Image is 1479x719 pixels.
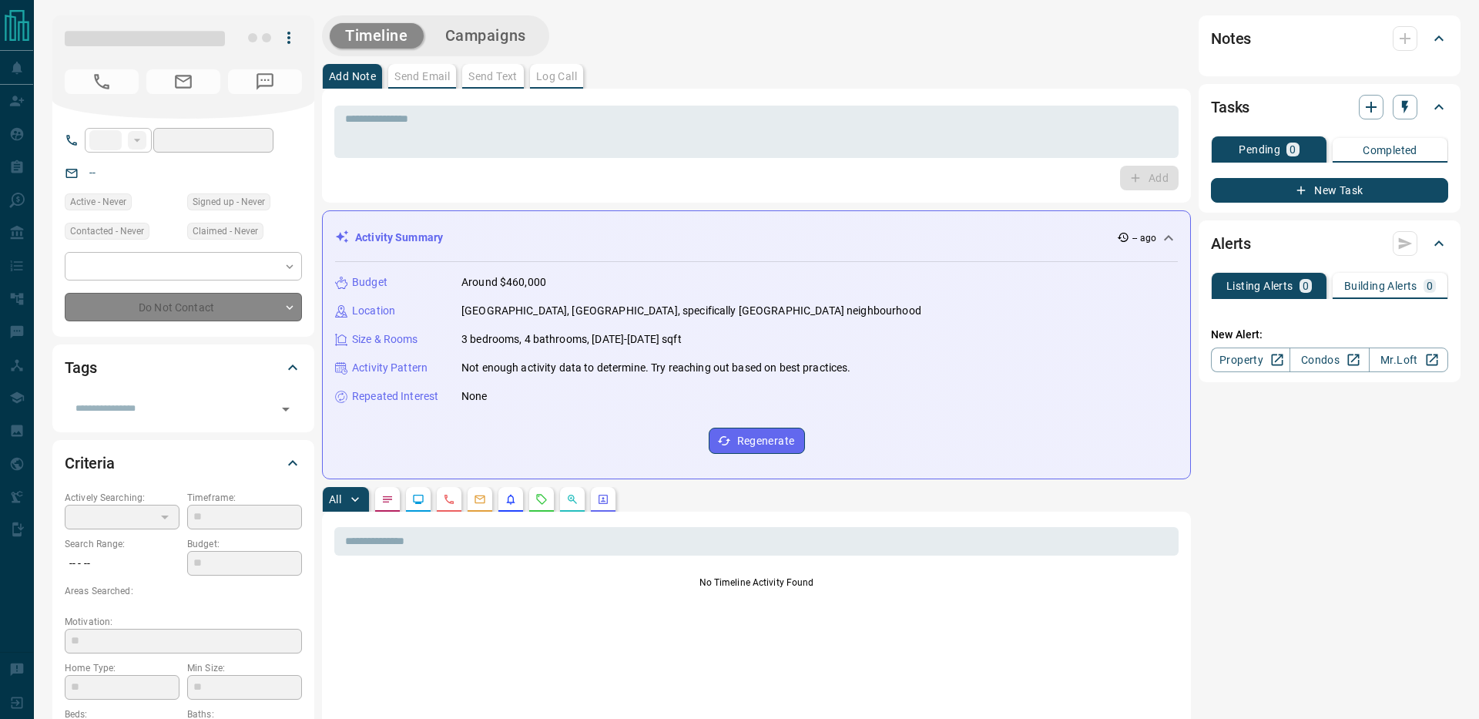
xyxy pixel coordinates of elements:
[352,388,438,405] p: Repeated Interest
[352,360,428,376] p: Activity Pattern
[65,537,179,551] p: Search Range:
[381,493,394,506] svg: Notes
[335,223,1178,252] div: Activity Summary-- ago
[461,360,851,376] p: Not enough activity data to determine. Try reaching out based on best practices.
[65,69,139,94] span: No Number
[461,303,921,319] p: [GEOGRAPHIC_DATA], [GEOGRAPHIC_DATA], specifically [GEOGRAPHIC_DATA] neighbourhood
[1211,348,1290,372] a: Property
[1211,231,1251,256] h2: Alerts
[65,661,179,675] p: Home Type:
[505,493,517,506] svg: Listing Alerts
[1211,89,1448,126] div: Tasks
[566,493,579,506] svg: Opportunities
[65,584,302,598] p: Areas Searched:
[1211,26,1251,51] h2: Notes
[1211,95,1249,119] h2: Tasks
[275,398,297,420] button: Open
[461,274,546,291] p: Around $460,000
[1427,281,1433,291] p: 0
[187,537,302,551] p: Budget:
[597,493,609,506] svg: Agent Actions
[65,551,179,576] p: -- - --
[352,303,395,319] p: Location
[1239,144,1280,155] p: Pending
[352,331,418,348] p: Size & Rooms
[65,451,115,475] h2: Criteria
[65,355,96,380] h2: Tags
[1226,281,1293,291] p: Listing Alerts
[1363,145,1417,156] p: Completed
[412,493,424,506] svg: Lead Browsing Activity
[352,274,387,291] p: Budget
[535,493,548,506] svg: Requests
[70,223,144,239] span: Contacted - Never
[65,491,179,505] p: Actively Searching:
[461,331,682,348] p: 3 bedrooms, 4 bathrooms, [DATE]-[DATE] sqft
[1211,225,1448,262] div: Alerts
[1344,281,1417,291] p: Building Alerts
[70,194,126,210] span: Active - Never
[329,71,376,82] p: Add Note
[461,388,488,405] p: None
[329,494,341,505] p: All
[1132,231,1156,245] p: -- ago
[1290,348,1369,372] a: Condos
[334,576,1179,590] p: No Timeline Activity Found
[65,615,302,629] p: Motivation:
[65,349,302,386] div: Tags
[1303,281,1309,291] p: 0
[228,69,302,94] span: No Number
[187,661,302,675] p: Min Size:
[1211,327,1448,343] p: New Alert:
[193,194,265,210] span: Signed up - Never
[474,493,486,506] svg: Emails
[330,23,424,49] button: Timeline
[89,166,96,179] a: --
[1211,178,1448,203] button: New Task
[1369,348,1448,372] a: Mr.Loft
[65,445,302,482] div: Criteria
[709,428,805,454] button: Regenerate
[443,493,455,506] svg: Calls
[1290,144,1296,155] p: 0
[193,223,258,239] span: Claimed - Never
[65,293,302,321] div: Do Not Contact
[430,23,542,49] button: Campaigns
[355,230,443,246] p: Activity Summary
[1211,20,1448,57] div: Notes
[187,491,302,505] p: Timeframe:
[146,69,220,94] span: No Email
